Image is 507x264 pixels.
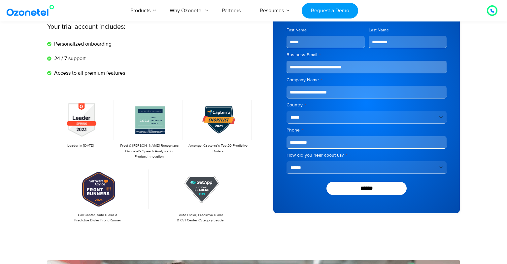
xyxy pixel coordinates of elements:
span: 24 / 7 support [52,55,86,62]
p: Auto Dialer, Predictive Dialer & Call Center Category Leader [154,212,249,223]
label: Company Name [287,77,447,83]
label: First Name [287,27,365,33]
label: Country [287,102,447,108]
label: Last Name [369,27,447,33]
p: Your trial account includes: [47,22,204,32]
p: Call Center, Auto Dialer & Predictive Dialer Front Runner [51,212,145,223]
p: Leader in [DATE] [51,143,111,149]
p: Amongst Capterra’s Top 20 Predictive Dialers [188,143,248,154]
span: Access to all premium features [52,69,125,77]
a: Request a Demo [302,3,358,19]
p: Frost & [PERSON_NAME] Recognizes Ozonetel's Speech Analytics for Product Innovation [119,143,179,160]
label: Business Email [287,52,447,58]
label: How did you hear about us? [287,152,447,159]
label: Phone [287,127,447,133]
span: Personalized onboarding [52,40,112,48]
